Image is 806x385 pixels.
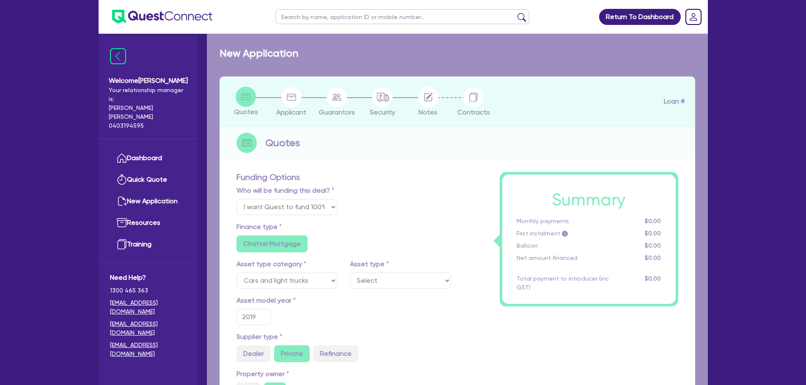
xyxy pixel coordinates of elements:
a: [EMAIL_ADDRESS][DOMAIN_NAME] [110,319,187,337]
img: quick-quote [117,175,127,185]
span: Your relationship manager is: [PERSON_NAME] [PERSON_NAME] 0403194595 [109,86,188,130]
span: Need Help? [110,273,187,283]
a: [EMAIL_ADDRESS][DOMAIN_NAME] [110,341,187,358]
a: New Application [110,191,187,212]
a: Resources [110,212,187,234]
a: Quick Quote [110,169,187,191]
img: new-application [117,196,127,206]
a: Return To Dashboard [599,9,681,25]
a: Dashboard [110,147,187,169]
span: 1300 465 363 [110,286,187,295]
a: Training [110,234,187,255]
img: quest-connect-logo-blue [112,10,212,24]
a: [EMAIL_ADDRESS][DOMAIN_NAME] [110,298,187,316]
a: Dropdown toggle [682,6,704,28]
span: Welcome [PERSON_NAME] [109,76,188,86]
img: training [117,239,127,249]
img: resources [117,218,127,228]
input: Search by name, application ID or mobile number... [275,9,529,24]
img: icon-menu-close [110,48,126,64]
